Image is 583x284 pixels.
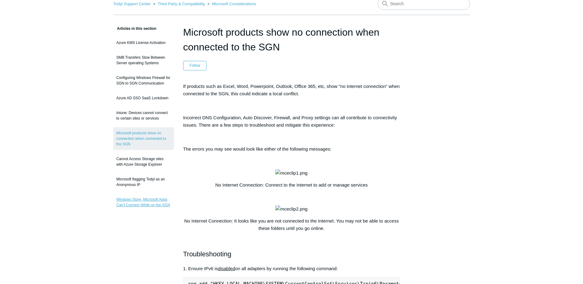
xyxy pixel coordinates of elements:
li: Microsoft Considerations [206,2,256,6]
button: Follow Article [183,61,207,70]
a: Microsoft products show no connection when connected to the SGN [113,127,174,150]
a: Todyl Support Center [113,2,151,6]
p: No Internet Connection: Connect to the Internet to add or manage services [183,181,400,189]
a: Azure AD SSO SaaS Lockdown [113,92,174,104]
a: Microsoft Considerations [212,2,256,6]
a: Configuring Windows Firewall for SGN to SGN Communication [113,72,174,89]
span: Articles in this section [113,26,156,31]
a: Intune: Devices cannot connect to certain sites or services [113,107,174,124]
a: SMB Transfers Slow Between Server operating Systems [113,52,174,69]
li: Todyl Support Center [113,2,152,6]
p: If products such as Excel, Word, Powerpoint, Outlook, Office 365, etc, show "no internet connecti... [183,83,400,97]
p: Incorrect DNS Configuration, Auto Discover, Firewall, and Proxy settings can all contribute to co... [183,114,400,129]
p: 1. Ensure IPv6 is on all adapters by running the following command: [183,265,400,272]
p: The errors you may see would look like either of the following messages: [183,145,400,153]
img: mceclip2.png [275,205,307,213]
h2: Troubleshooting [183,249,400,259]
h1: Microsoft products show no connection when connected to the SGN [183,25,400,54]
li: Third Party & Compatibility [152,2,206,6]
a: Third Party & Compatibility [158,2,205,6]
img: mceclip1.png [275,169,307,177]
span: disabled [218,266,235,271]
a: Azure KMS License Activation [113,37,174,49]
a: Microsoft flagging Todyl as an Anonymous IP [113,173,174,191]
a: Cannot Access Storage sites with Azure Storage Explorer [113,153,174,170]
a: Windows Store, Microsoft Apps Can't Connect While on the SGN [113,194,174,211]
p: No Internet Connection: It looks like you are not connected to the Internet. You may not be able ... [183,217,400,232]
